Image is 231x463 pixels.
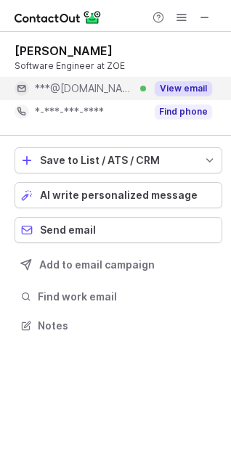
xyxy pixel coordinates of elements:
[15,217,222,243] button: Send email
[15,287,222,307] button: Find work email
[15,44,113,58] div: [PERSON_NAME]
[15,316,222,336] button: Notes
[40,155,197,166] div: Save to List / ATS / CRM
[35,82,135,95] span: ***@[DOMAIN_NAME]
[40,224,96,236] span: Send email
[15,147,222,173] button: save-profile-one-click
[15,252,222,278] button: Add to email campaign
[40,189,198,201] span: AI write personalized message
[38,290,216,303] span: Find work email
[15,182,222,208] button: AI write personalized message
[39,259,155,271] span: Add to email campaign
[155,81,212,96] button: Reveal Button
[155,105,212,119] button: Reveal Button
[38,319,216,332] span: Notes
[15,60,222,73] div: Software Engineer at ZOE
[15,9,102,26] img: ContactOut v5.3.10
